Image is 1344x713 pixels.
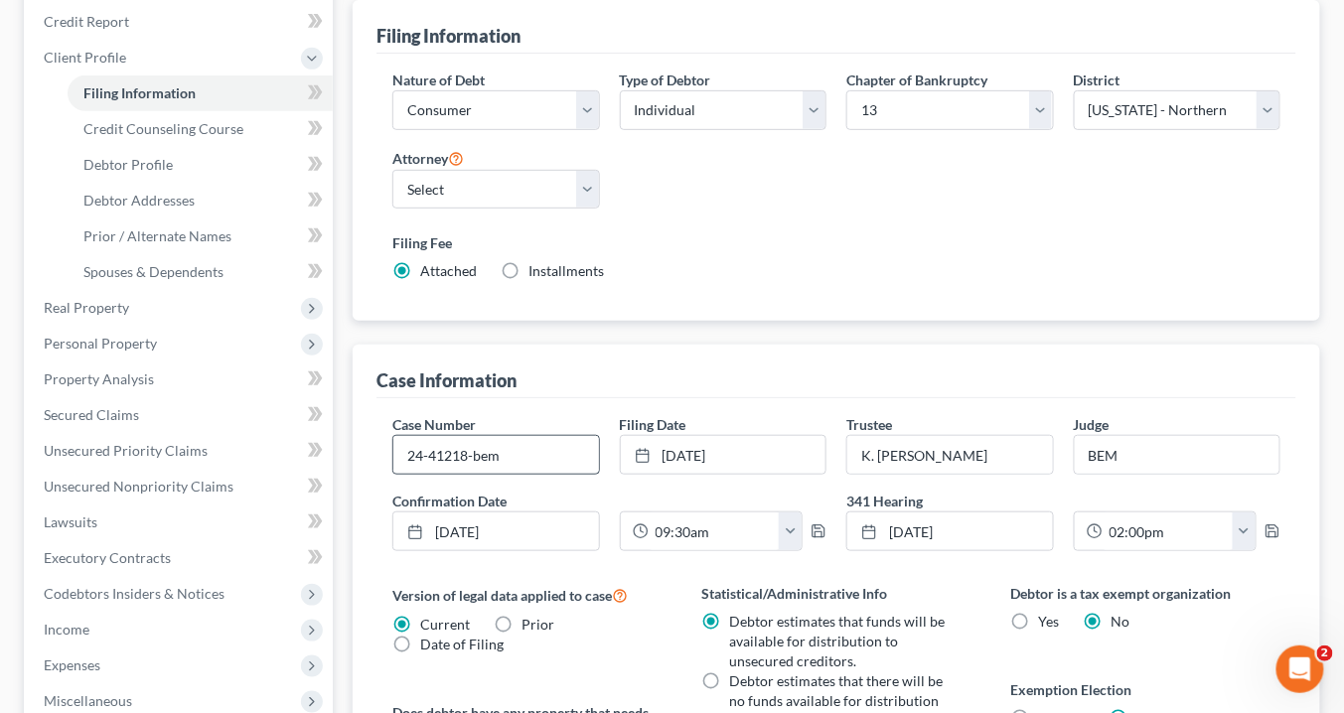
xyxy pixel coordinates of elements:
span: Real Property [44,299,129,316]
input: Enter case number... [393,436,598,474]
label: 341 Hearing [836,491,1290,511]
input: -- : -- [649,512,780,550]
label: Confirmation Date [382,491,836,511]
a: Unsecured Nonpriority Claims [28,469,333,504]
span: Installments [528,262,604,279]
span: Client Profile [44,49,126,66]
label: Trustee [846,414,892,435]
iframe: Intercom live chat [1276,645,1324,693]
div: Filing Information [376,24,521,48]
a: Prior / Alternate Names [68,218,333,254]
span: Prior [522,616,554,633]
label: District [1074,70,1120,90]
span: Credit Counseling Course [83,120,243,137]
label: Version of legal data applied to case [392,583,662,607]
a: Credit Counseling Course [68,111,333,147]
span: Executory Contracts [44,549,171,566]
span: Expenses [44,656,100,673]
a: Secured Claims [28,397,333,433]
a: Spouses & Dependents [68,254,333,290]
span: Secured Claims [44,406,139,423]
label: Chapter of Bankruptcy [846,70,987,90]
span: Spouses & Dependents [83,263,224,280]
label: Case Number [392,414,476,435]
label: Exemption Election [1011,679,1280,700]
span: Debtor Addresses [83,192,195,209]
span: Property Analysis [44,370,154,387]
input: -- [1075,436,1279,474]
span: Filing Information [83,84,196,101]
span: No [1112,613,1130,630]
label: Debtor is a tax exempt organization [1011,583,1280,604]
span: Attached [420,262,477,279]
span: Yes [1039,613,1060,630]
a: [DATE] [621,436,825,474]
span: Personal Property [44,335,157,352]
a: Filing Information [68,75,333,111]
span: Prior / Alternate Names [83,227,231,244]
label: Filing Fee [392,232,1280,253]
span: Current [420,616,470,633]
span: Date of Filing [420,636,504,652]
a: Executory Contracts [28,540,333,576]
a: [DATE] [393,512,598,550]
a: Unsecured Priority Claims [28,433,333,469]
span: Lawsuits [44,513,97,530]
label: Attorney [392,146,464,170]
label: Filing Date [620,414,686,435]
a: Debtor Addresses [68,183,333,218]
span: Unsecured Priority Claims [44,442,208,459]
span: 2 [1317,645,1333,661]
label: Judge [1074,414,1110,435]
a: Lawsuits [28,504,333,540]
a: Debtor Profile [68,147,333,183]
span: Unsecured Nonpriority Claims [44,478,233,495]
span: Debtor estimates that funds will be available for distribution to unsecured creditors. [729,613,945,669]
span: Credit Report [44,13,129,30]
span: Income [44,621,89,638]
label: Type of Debtor [620,70,711,90]
label: Nature of Debt [392,70,485,90]
label: Statistical/Administrative Info [701,583,971,604]
input: -- : -- [1103,512,1234,550]
span: Debtor Profile [83,156,173,173]
a: Credit Report [28,4,333,40]
span: Miscellaneous [44,692,132,709]
a: [DATE] [847,512,1052,550]
span: Codebtors Insiders & Notices [44,585,224,602]
input: -- [847,436,1052,474]
a: Property Analysis [28,361,333,397]
div: Case Information [376,368,517,392]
